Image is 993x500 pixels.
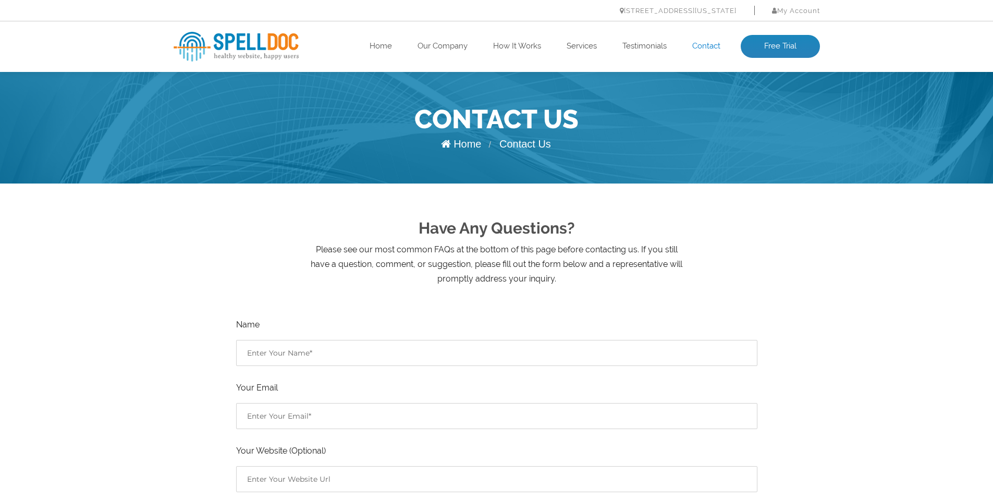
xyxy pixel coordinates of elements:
[236,403,757,429] input: Enter Your Email*
[499,138,551,150] span: Contact Us
[236,444,757,458] label: Your Website (Optional)
[174,215,820,242] h2: Have Any Questions?
[309,242,684,286] p: Please see our most common FAQs at the bottom of this page before contacting us. If you still hav...
[236,466,757,492] input: Enter Your Website Url
[441,138,481,150] a: Home
[236,340,757,366] input: Enter Your Name*
[174,101,820,138] h1: Contact Us
[236,318,757,332] label: Name
[488,140,491,149] span: /
[236,381,757,395] label: Your Email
